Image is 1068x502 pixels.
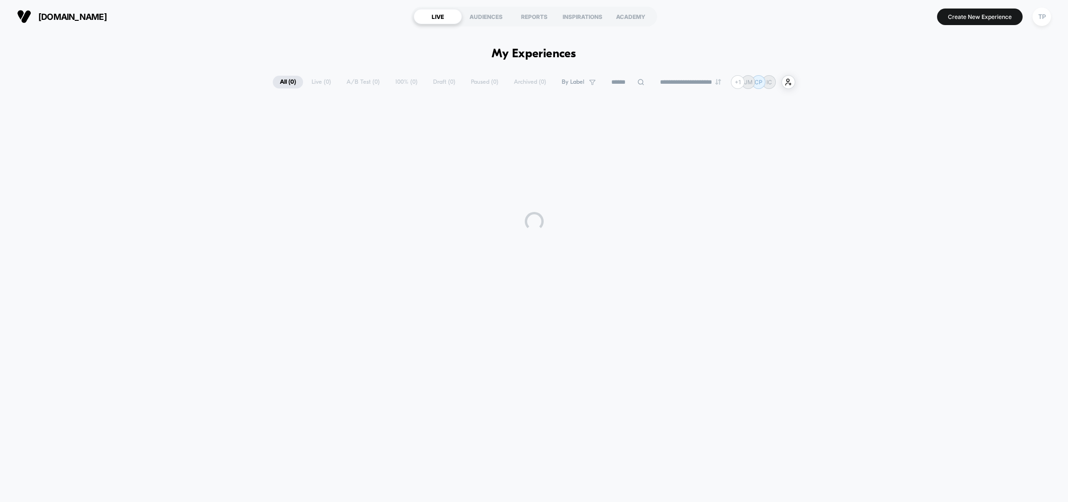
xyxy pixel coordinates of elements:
h1: My Experiences [492,47,576,61]
div: ACADEMY [607,9,655,24]
span: By Label [562,79,584,86]
p: CP [755,79,763,86]
p: JM [744,79,753,86]
div: AUDIENCES [462,9,510,24]
span: All ( 0 ) [273,76,303,88]
img: Visually logo [17,9,31,24]
div: REPORTS [510,9,558,24]
div: LIVE [414,9,462,24]
div: + 1 [731,75,745,89]
button: [DOMAIN_NAME] [14,9,110,24]
button: TP [1030,7,1054,26]
span: [DOMAIN_NAME] [38,12,107,22]
p: IC [766,79,772,86]
div: INSPIRATIONS [558,9,607,24]
div: TP [1033,8,1051,26]
button: Create New Experience [937,9,1023,25]
img: end [715,79,721,85]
